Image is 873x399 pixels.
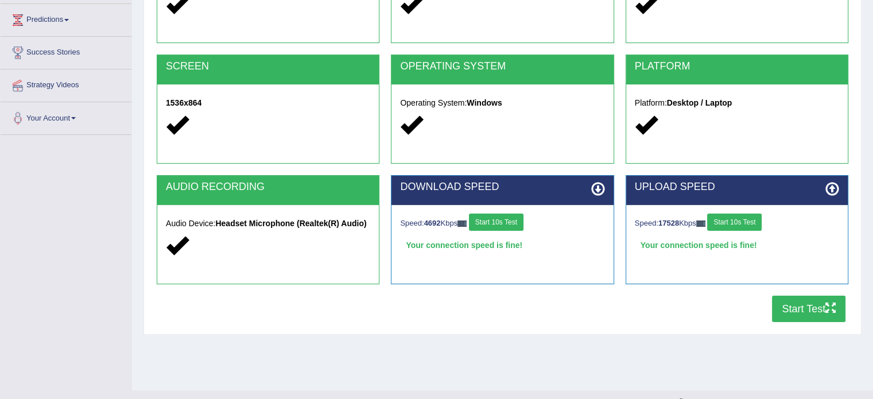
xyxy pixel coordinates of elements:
strong: 1536x864 [166,98,201,107]
img: ajax-loader-fb-connection.gif [457,220,467,227]
div: Speed: Kbps [635,214,839,234]
img: ajax-loader-fb-connection.gif [696,220,705,227]
button: Start Test [772,296,845,322]
h2: SCREEN [166,61,370,72]
strong: Desktop / Laptop [667,98,732,107]
strong: 17528 [658,219,679,227]
h2: UPLOAD SPEED [635,181,839,193]
a: Your Account [1,102,131,131]
strong: 4692 [424,219,441,227]
h5: Audio Device: [166,219,370,228]
a: Strategy Videos [1,69,131,98]
div: Your connection speed is fine! [635,237,839,254]
a: Predictions [1,4,131,33]
strong: Headset Microphone (Realtek(R) Audio) [215,219,366,228]
div: Speed: Kbps [400,214,604,234]
div: Your connection speed is fine! [400,237,604,254]
button: Start 10s Test [469,214,523,231]
strong: Windows [467,98,502,107]
a: Success Stories [1,37,131,65]
h5: Operating System: [400,99,604,107]
h2: DOWNLOAD SPEED [400,181,604,193]
h2: AUDIO RECORDING [166,181,370,193]
h2: PLATFORM [635,61,839,72]
h2: OPERATING SYSTEM [400,61,604,72]
h5: Platform: [635,99,839,107]
button: Start 10s Test [707,214,762,231]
